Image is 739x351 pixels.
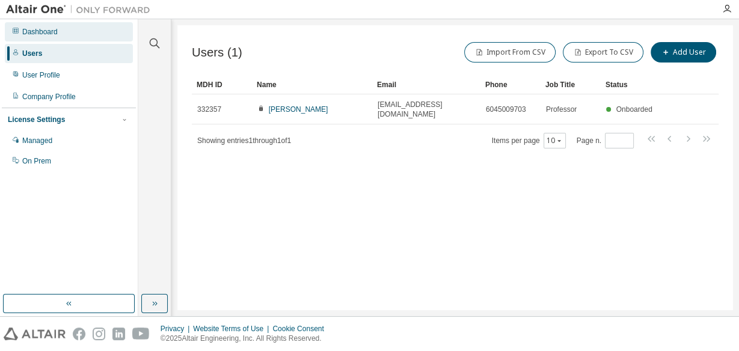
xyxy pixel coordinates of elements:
[132,328,150,340] img: youtube.svg
[93,328,105,340] img: instagram.svg
[577,133,634,148] span: Page n.
[73,328,85,340] img: facebook.svg
[616,105,652,114] span: Onboarded
[651,42,716,63] button: Add User
[378,100,475,119] span: [EMAIL_ADDRESS][DOMAIN_NAME]
[6,4,156,16] img: Altair One
[22,70,60,80] div: User Profile
[492,133,566,148] span: Items per page
[197,136,291,145] span: Showing entries 1 through 1 of 1
[161,324,193,334] div: Privacy
[192,46,242,60] span: Users (1)
[486,105,526,114] span: 6045009703
[4,328,66,340] img: altair_logo.svg
[606,75,656,94] div: Status
[22,136,52,145] div: Managed
[257,75,367,94] div: Name
[377,75,476,94] div: Email
[193,324,272,334] div: Website Terms of Use
[464,42,556,63] button: Import From CSV
[22,27,58,37] div: Dashboard
[545,75,596,94] div: Job Title
[269,105,328,114] a: [PERSON_NAME]
[161,334,331,344] p: © 2025 Altair Engineering, Inc. All Rights Reserved.
[22,156,51,166] div: On Prem
[563,42,643,63] button: Export To CSV
[22,49,42,58] div: Users
[546,105,577,114] span: Professor
[547,136,563,145] button: 10
[112,328,125,340] img: linkedin.svg
[197,75,247,94] div: MDH ID
[485,75,536,94] div: Phone
[8,115,65,124] div: License Settings
[22,92,76,102] div: Company Profile
[272,324,331,334] div: Cookie Consent
[197,105,221,114] span: 332357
